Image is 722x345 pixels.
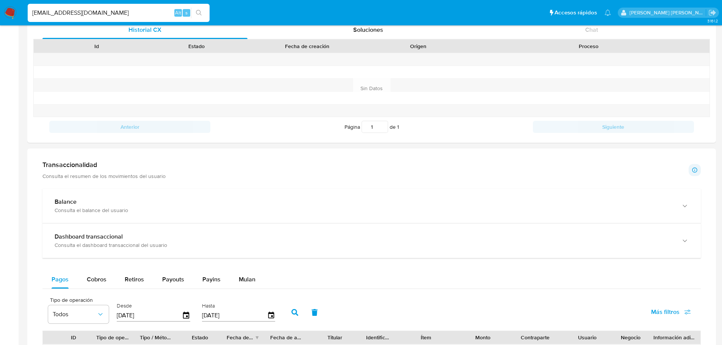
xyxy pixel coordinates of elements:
[191,8,207,18] button: search-icon
[252,42,363,50] div: Fecha de creación
[52,42,141,50] div: Id
[374,42,463,50] div: Origen
[554,9,597,17] span: Accesos rápidos
[353,25,383,34] span: Soluciones
[175,9,181,16] span: Alt
[533,121,694,133] button: Siguiente
[49,121,210,133] button: Anterior
[128,25,161,34] span: Historial CX
[397,123,399,131] span: 1
[605,9,611,16] a: Notificaciones
[708,9,716,17] a: Salir
[28,8,210,18] input: Buscar usuario o caso...
[345,121,399,133] span: Página de
[585,25,598,34] span: Chat
[152,42,241,50] div: Estado
[473,42,704,50] div: Proceso
[185,9,188,16] span: s
[707,18,718,24] span: 3.161.2
[630,9,706,16] p: alejandroramon.martinez@mercadolibre.com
